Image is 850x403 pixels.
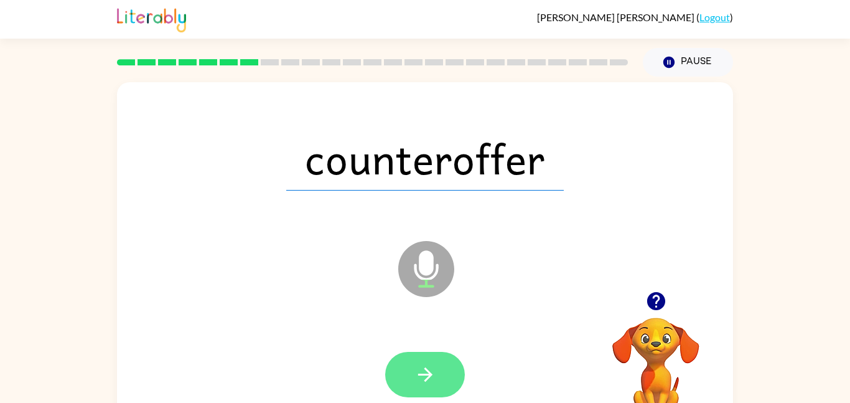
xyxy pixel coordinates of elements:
[117,5,186,32] img: Literably
[643,48,733,77] button: Pause
[537,11,696,23] span: [PERSON_NAME] [PERSON_NAME]
[699,11,730,23] a: Logout
[286,126,564,191] span: counteroffer
[537,11,733,23] div: ( )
